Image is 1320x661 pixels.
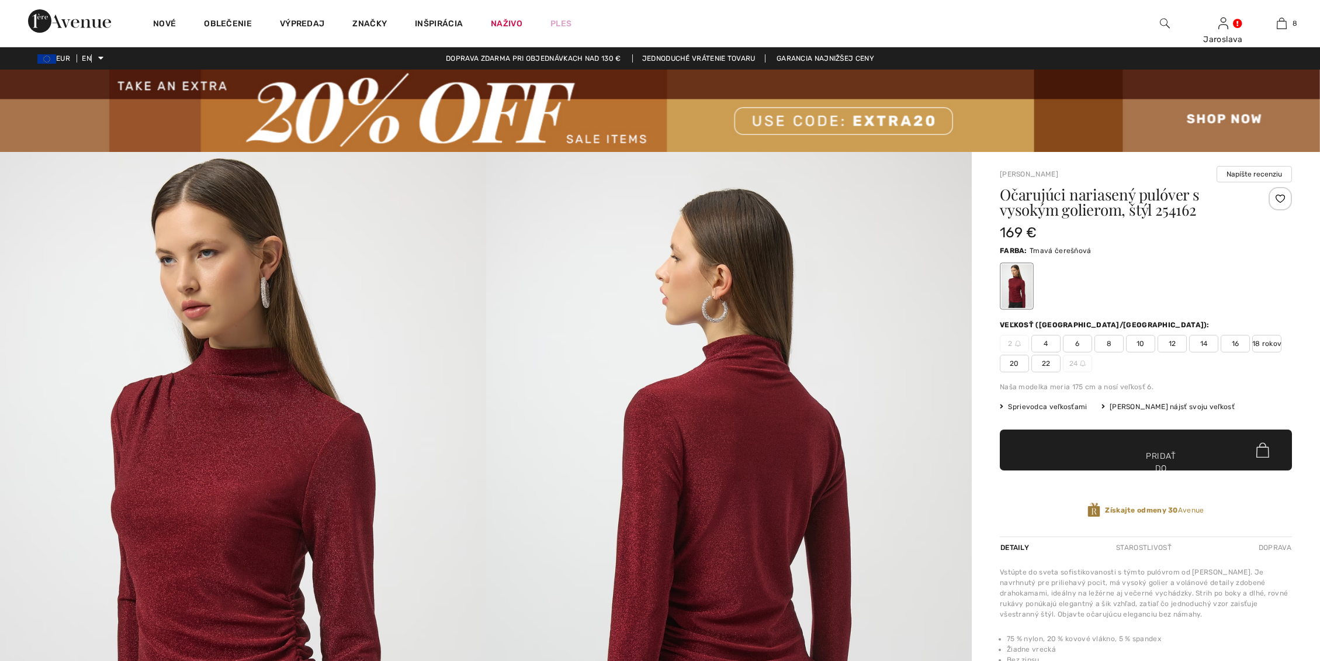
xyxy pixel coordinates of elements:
a: Garancia najnižšej ceny [767,54,884,63]
font: Veľkosť ([GEOGRAPHIC_DATA]/[GEOGRAPHIC_DATA]): [1000,321,1210,329]
a: Jednoduché vrátenie tovaru [632,54,765,63]
font: 14 [1200,340,1208,348]
a: Výpredaj [280,19,324,31]
font: Značky [352,19,387,29]
a: 8 [1253,16,1310,30]
font: 22 [1042,359,1051,368]
font: Oblečenie [204,19,252,29]
font: 4 [1044,340,1048,348]
font: 10 [1137,340,1145,348]
a: Značky [352,19,387,31]
font: Žiadne vrecká [1007,645,1056,653]
font: 24 [1069,359,1078,368]
a: Doprava zdarma pri objednávkach nad 130 € [436,54,630,63]
font: Vstúpte do sveta sofistikovanosti s týmto pulóvrom od [PERSON_NAME]. Je navrhnutý pre priliehavý ... [1000,568,1288,618]
font: 8 [1107,340,1111,348]
font: 16 [1232,340,1239,348]
font: Jaroslava [1203,34,1243,44]
font: Výpredaj [280,19,324,29]
font: Sprievodca veľkosťami [1008,403,1087,411]
a: Prihlásiť sa [1218,18,1228,29]
img: vyhľadať na webovej stránke [1160,16,1170,30]
font: Nové [153,19,176,29]
font: Doprava zdarma pri objednávkach nad 130 € [446,54,621,63]
button: Napíšte recenziu [1217,166,1292,182]
font: Tmavá čerešňová [1030,247,1092,255]
font: Napíšte recenziu [1227,170,1282,178]
font: Očarujúci nariasený pulóver s vysokým golierom, štýl 254162 [1000,184,1200,220]
font: Inšpirácia [415,19,463,29]
img: Bag.svg [1256,442,1269,458]
font: 20 [1010,359,1019,368]
font: Avenue [1178,506,1204,514]
font: Farba: [1000,247,1027,255]
font: Garancia najnižšej ceny [777,54,874,63]
a: Oblečenie [204,19,252,31]
font: EUR [56,54,70,63]
img: Euro [37,54,56,64]
font: 18 rokov [1252,340,1281,348]
img: ring-m.svg [1015,341,1021,347]
font: 75 % nylon, 20 % kovové vlákno, 5 % spandex [1007,635,1161,643]
a: [PERSON_NAME] [1000,170,1058,178]
font: Ples [550,19,571,29]
font: Detaily [1000,544,1029,552]
img: ring-m.svg [1080,361,1086,366]
font: Pridať do košíka [1146,450,1176,487]
font: 6 [1075,340,1079,348]
font: Starostlivosť [1116,544,1172,552]
font: [PERSON_NAME] nájsť svoju veľkosť [1110,403,1235,411]
font: 169 € [1000,224,1037,241]
font: EN [82,54,91,63]
font: 12 [1169,340,1176,348]
img: Moje informácie [1218,16,1228,30]
iframe: Otvorí widget, kde nájdete viac informácií [1222,573,1308,603]
a: Nové [153,19,176,31]
a: Naživo [491,18,522,30]
img: Odmeny Avenue [1087,502,1100,518]
font: Jednoduché vrátenie tovaru [642,54,756,63]
font: Naša modelka meria 175 cm a nosí veľkosť 6. [1000,383,1153,391]
font: Naživo [491,19,522,29]
font: 2 [1008,340,1012,348]
font: 8 [1293,19,1297,27]
div: Hlboká čerešňa [1002,264,1032,308]
img: Moja taška [1277,16,1287,30]
img: Prvá trieda [28,9,111,33]
a: Ples [550,18,571,30]
font: Doprava [1259,544,1291,552]
font: Získajte odmeny 30 [1105,506,1177,514]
